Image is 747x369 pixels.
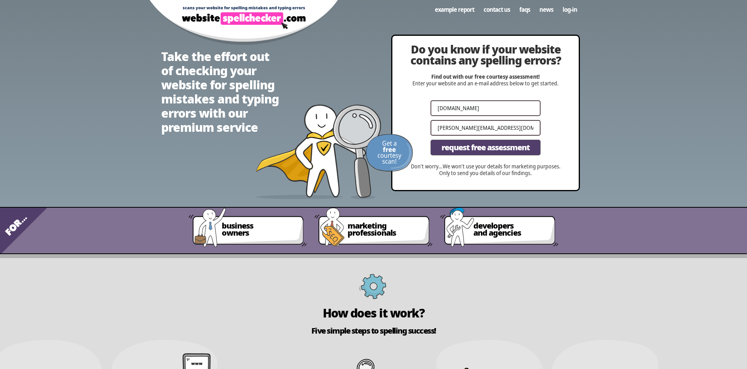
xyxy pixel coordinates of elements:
[430,2,479,17] a: Example Report
[442,144,530,151] span: Request Free Assessment
[408,74,563,87] p: Enter your website and an e-mail address below to get started.
[558,2,582,17] a: Log-in
[256,105,381,199] img: website spellchecker scans your website looking for spelling mistakes
[408,163,563,177] p: Don’t worry…We won’t use your details for marketing purposes. Only to send you details of our fin...
[431,100,541,116] input: eg https://www.mywebsite.com/
[473,222,549,236] span: developers and agencies
[408,44,563,66] h2: Do you know if your website contains any spelling errors?
[464,218,558,250] a: developersand agencies
[153,327,594,335] h2: Five simple steps to spelling success!
[338,218,432,250] a: marketingprofessionals
[515,2,535,17] a: FAQs
[222,222,297,236] span: business owners
[431,73,540,80] strong: Find out with our free courtesy assessment!
[479,2,515,17] a: Contact us
[535,2,558,17] a: News
[161,50,279,135] h1: Take the effort out of checking your website for spelling mistakes and typing errors with our pre...
[366,134,413,172] img: Get a FREE courtesy scan!
[153,307,594,319] h2: How does it work?
[431,140,541,155] button: Request Free Assessment
[212,218,307,250] a: businessowners
[431,120,541,136] input: Your email address
[348,222,423,236] span: marketing professionals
